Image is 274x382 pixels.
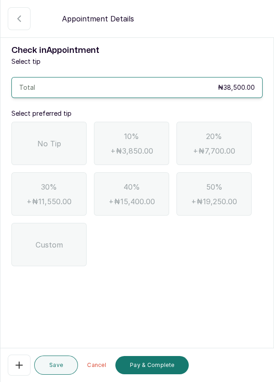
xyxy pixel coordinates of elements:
p: Total [19,83,35,92]
span: 30% [41,181,57,192]
p: Appointment Details [62,13,134,24]
p: Select preferred tip [11,109,263,118]
span: 20% [206,131,222,142]
p: ₦38,500.00 [218,83,255,92]
button: Cancel [82,356,112,374]
span: 50% [206,181,222,192]
span: Custom [36,239,63,250]
span: 10% [124,131,139,142]
span: + ₦15,400.00 [109,196,155,207]
span: + ₦11,550.00 [26,196,72,207]
span: No Tip [37,138,61,149]
h1: Check in Appointment [11,44,263,57]
span: + ₦19,250.00 [191,196,237,207]
span: 40% [124,181,140,192]
span: + ₦7,700.00 [193,145,235,156]
p: Select tip [11,57,263,66]
button: Save [34,356,78,375]
span: + ₦3,850.00 [110,145,153,156]
button: Pay & Complete [115,356,189,374]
